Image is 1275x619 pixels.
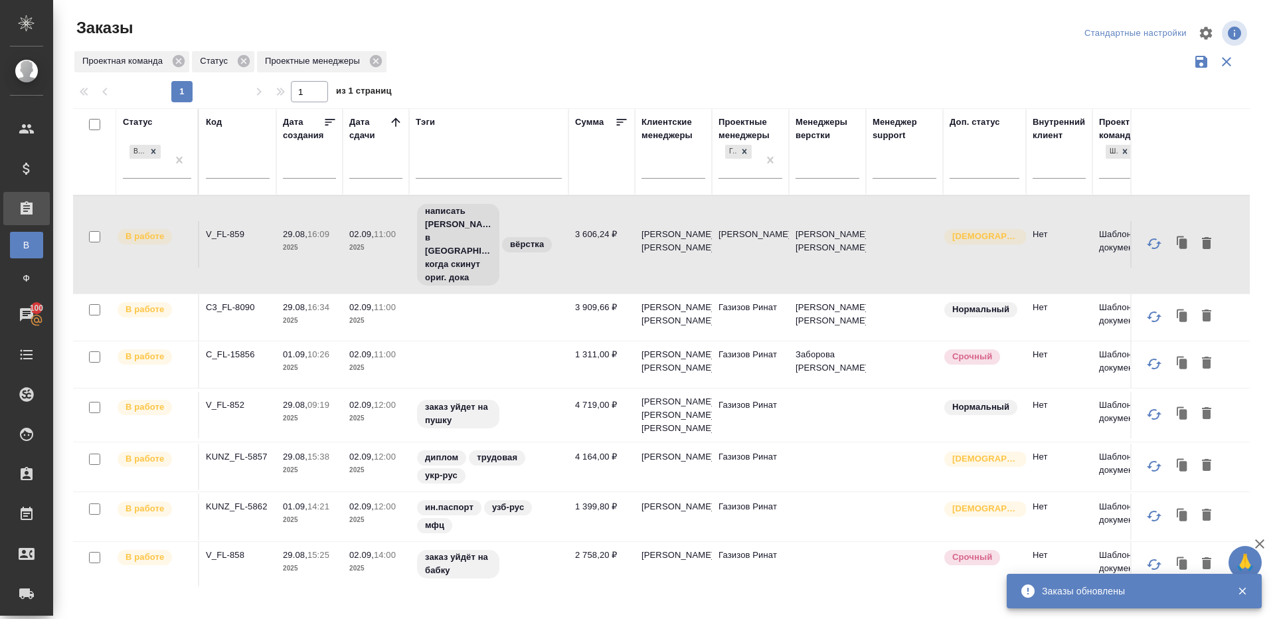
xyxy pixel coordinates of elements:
[126,452,164,466] p: В работе
[952,452,1019,466] p: [DEMOGRAPHIC_DATA]
[206,301,270,314] p: C3_FL-8090
[1106,145,1118,159] div: Шаблонные документы
[1092,341,1169,388] td: Шаблонные документы
[1033,228,1086,241] p: Нет
[1229,546,1262,579] button: 🙏
[1170,231,1195,256] button: Клонировать
[73,17,133,39] span: Заказы
[1195,402,1218,427] button: Удалить
[952,551,992,564] p: Срочный
[126,230,164,243] p: В работе
[425,451,458,464] p: диплом
[1170,351,1195,377] button: Клонировать
[126,502,164,515] p: В работе
[10,232,43,258] a: В
[1104,143,1134,160] div: Шаблонные документы
[635,389,712,442] td: [PERSON_NAME] [PERSON_NAME], [PERSON_NAME]
[796,348,859,375] p: Заборова [PERSON_NAME]
[126,551,164,564] p: В работе
[635,444,712,490] td: [PERSON_NAME]
[206,500,270,513] p: KUNZ_FL-5862
[712,542,789,588] td: Газизов Ринат
[307,452,329,462] p: 15:38
[568,444,635,490] td: 4 164,00 ₽
[283,464,336,477] p: 2025
[712,493,789,540] td: Газизов Ринат
[635,221,712,268] td: [PERSON_NAME] [PERSON_NAME]
[307,349,329,359] p: 10:26
[128,143,162,160] div: В работе
[1092,444,1169,490] td: Шаблонные документы
[1033,450,1086,464] p: Нет
[283,412,336,425] p: 2025
[349,501,374,511] p: 02.09,
[374,302,396,312] p: 11:00
[116,549,191,567] div: Выставляет ПМ после принятия заказа от КМа
[10,265,43,292] a: Ф
[1214,49,1239,74] button: Сбросить фильтры
[1092,294,1169,341] td: Шаблонные документы
[1229,585,1256,597] button: Закрыть
[635,341,712,388] td: [PERSON_NAME] [PERSON_NAME]
[1170,552,1195,577] button: Клонировать
[1195,552,1218,577] button: Удалить
[349,361,402,375] p: 2025
[712,341,789,388] td: Газизов Ринат
[349,349,374,359] p: 02.09,
[635,294,712,341] td: [PERSON_NAME] [PERSON_NAME]
[568,392,635,438] td: 4 719,00 ₽
[206,450,270,464] p: KUNZ_FL-5857
[349,229,374,239] p: 02.09,
[374,550,396,560] p: 14:00
[635,493,712,540] td: [PERSON_NAME]
[492,501,524,514] p: узб-рус
[349,412,402,425] p: 2025
[416,449,562,485] div: диплом, трудовая, укр-рус
[943,348,1019,366] div: Выставляется автоматически, если на указанный объем услуг необходимо больше времени в стандартном...
[796,116,859,142] div: Менеджеры верстки
[1222,21,1250,46] span: Посмотреть информацию
[126,350,164,363] p: В работе
[943,301,1019,319] div: Статус по умолчанию для стандартных заказов
[1195,454,1218,479] button: Удалить
[336,83,392,102] span: из 1 страниц
[116,228,191,246] div: Выставляет ПМ после принятия заказа от КМа
[425,551,491,577] p: заказ уйдёт на бабку
[1099,116,1163,142] div: Проектная команда
[374,501,396,511] p: 12:00
[1092,493,1169,540] td: Шаблонные документы
[349,464,402,477] p: 2025
[126,303,164,316] p: В работе
[712,294,789,341] td: Газизов Ринат
[641,116,705,142] div: Клиентские менеджеры
[192,51,254,72] div: Статус
[568,294,635,341] td: 3 909,66 ₽
[943,549,1019,567] div: Выставляется автоматически, если на указанный объем услуг необходимо больше времени в стандартном...
[1033,398,1086,412] p: Нет
[477,451,517,464] p: трудовая
[349,241,402,254] p: 2025
[74,51,189,72] div: Проектная команда
[307,501,329,511] p: 14:21
[952,502,1019,515] p: [DEMOGRAPHIC_DATA]
[283,562,336,575] p: 2025
[349,116,389,142] div: Дата сдачи
[568,341,635,388] td: 1 311,00 ₽
[416,499,562,535] div: ин.паспорт, узб-рус, мфц
[425,519,444,532] p: мфц
[1195,231,1218,256] button: Удалить
[712,392,789,438] td: Газизов Ринат
[257,51,386,72] div: Проектные менеджеры
[349,302,374,312] p: 02.09,
[116,398,191,416] div: Выставляет ПМ после принятия заказа от КМа
[1170,402,1195,427] button: Клонировать
[943,500,1019,518] div: Выставляется автоматически для первых 3 заказов нового контактного лица. Особое внимание
[283,302,307,312] p: 29.08,
[635,542,712,588] td: [PERSON_NAME]
[206,116,222,129] div: Код
[374,400,396,410] p: 12:00
[283,452,307,462] p: 29.08,
[283,241,336,254] p: 2025
[283,513,336,527] p: 2025
[943,228,1019,246] div: Выставляется автоматически для первых 3 заказов нового контактного лица. Особое внимание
